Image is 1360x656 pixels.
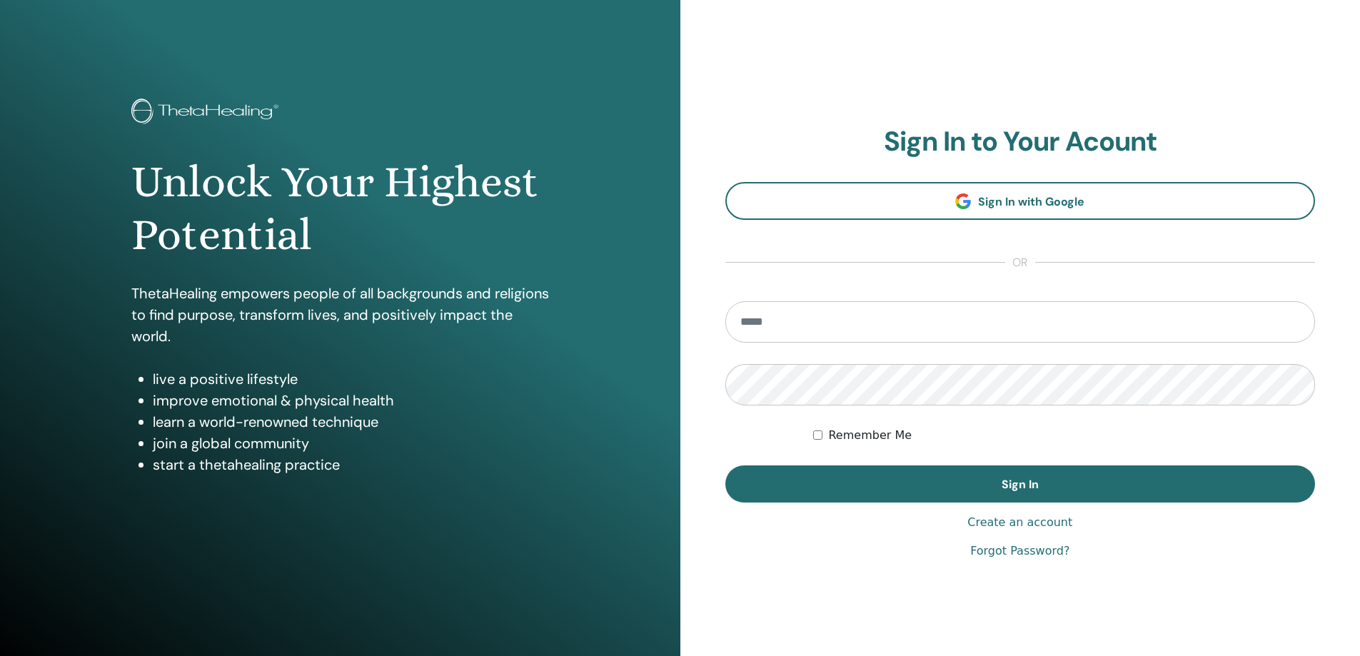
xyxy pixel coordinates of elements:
span: Sign In with Google [978,194,1084,209]
h1: Unlock Your Highest Potential [131,156,549,262]
p: ThetaHealing empowers people of all backgrounds and religions to find purpose, transform lives, a... [131,283,549,347]
h2: Sign In to Your Acount [725,126,1316,158]
label: Remember Me [828,427,912,444]
li: improve emotional & physical health [153,390,549,411]
a: Sign In with Google [725,182,1316,220]
div: Keep me authenticated indefinitely or until I manually logout [813,427,1315,444]
li: start a thetahealing practice [153,454,549,475]
button: Sign In [725,465,1316,503]
a: Create an account [967,514,1072,531]
a: Forgot Password? [970,543,1069,560]
li: live a positive lifestyle [153,368,549,390]
li: join a global community [153,433,549,454]
span: Sign In [1002,477,1039,492]
span: or [1005,254,1035,271]
li: learn a world-renowned technique [153,411,549,433]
